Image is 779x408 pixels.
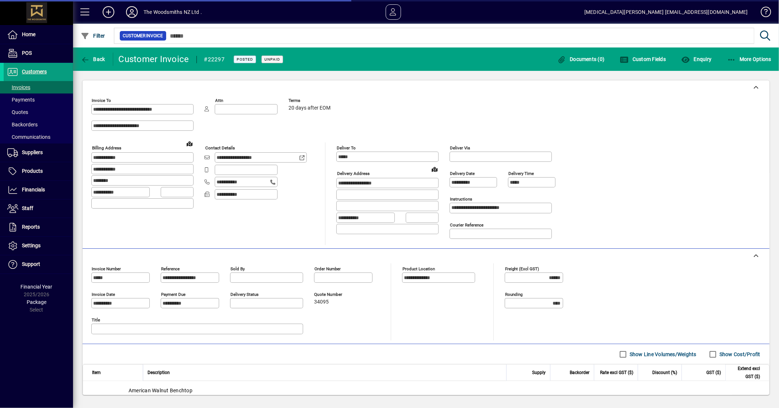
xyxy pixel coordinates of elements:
[681,56,711,62] span: Enquiry
[505,266,539,271] mat-label: Freight (excl GST)
[123,32,163,39] span: Customer Invoice
[79,29,107,42] button: Filter
[4,26,73,44] a: Home
[161,266,180,271] mat-label: Reference
[727,56,772,62] span: More Options
[204,54,225,65] div: #22297
[4,162,73,180] a: Products
[92,317,100,323] mat-label: Title
[314,299,329,305] span: 34095
[337,145,356,150] mat-label: Deliver To
[4,199,73,218] a: Staff
[652,369,677,377] span: Discount (%)
[4,44,73,62] a: POS
[22,224,40,230] span: Reports
[584,6,748,18] div: [MEDICAL_DATA][PERSON_NAME] [EMAIL_ADDRESS][DOMAIN_NAME]
[725,53,774,66] button: More Options
[618,53,668,66] button: Custom Fields
[22,69,47,75] span: Customers
[532,369,546,377] span: Supply
[22,205,33,211] span: Staff
[450,145,470,150] mat-label: Deliver via
[22,168,43,174] span: Products
[570,369,589,377] span: Backorder
[22,149,43,155] span: Suppliers
[4,255,73,274] a: Support
[718,351,760,358] label: Show Cost/Profit
[230,266,245,271] mat-label: Sold by
[4,181,73,199] a: Financials
[314,266,341,271] mat-label: Order number
[429,163,440,175] a: View on map
[557,56,605,62] span: Documents (0)
[73,53,113,66] app-page-header-button: Back
[237,57,253,62] span: Posted
[144,6,202,18] div: The Woodsmiths NZ Ltd .
[7,122,38,127] span: Backorders
[119,53,189,65] div: Customer Invoice
[161,292,186,297] mat-label: Payment due
[148,369,170,377] span: Description
[4,94,73,106] a: Payments
[508,171,534,176] mat-label: Delivery time
[7,97,35,103] span: Payments
[7,84,30,90] span: Invoices
[289,105,331,111] span: 20 days after EOM
[450,197,472,202] mat-label: Instructions
[92,369,101,377] span: Item
[120,5,144,19] button: Profile
[22,50,32,56] span: POS
[22,31,35,37] span: Home
[7,134,50,140] span: Communications
[4,131,73,143] a: Communications
[450,222,484,228] mat-label: Courier Reference
[215,98,223,103] mat-label: Attn
[4,106,73,118] a: Quotes
[730,365,760,381] span: Extend excl GST ($)
[7,109,28,115] span: Quotes
[706,369,721,377] span: GST ($)
[4,237,73,255] a: Settings
[4,118,73,131] a: Backorders
[27,299,46,305] span: Package
[21,284,53,290] span: Financial Year
[22,261,40,267] span: Support
[4,81,73,94] a: Invoices
[505,292,523,297] mat-label: Rounding
[450,171,475,176] mat-label: Delivery date
[600,369,633,377] span: Rate excl GST ($)
[289,98,332,103] span: Terms
[264,57,280,62] span: Unpaid
[22,243,41,248] span: Settings
[92,292,115,297] mat-label: Invoice date
[628,351,696,358] label: Show Line Volumes/Weights
[620,56,666,62] span: Custom Fields
[22,187,45,192] span: Financials
[81,33,105,39] span: Filter
[79,53,107,66] button: Back
[184,138,195,149] a: View on map
[402,266,435,271] mat-label: Product location
[97,5,120,19] button: Add
[92,98,111,103] mat-label: Invoice To
[755,1,770,25] a: Knowledge Base
[81,56,105,62] span: Back
[555,53,607,66] button: Documents (0)
[679,53,713,66] button: Enquiry
[230,292,259,297] mat-label: Delivery status
[92,266,121,271] mat-label: Invoice number
[4,144,73,162] a: Suppliers
[4,218,73,236] a: Reports
[314,292,358,297] span: Quote number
